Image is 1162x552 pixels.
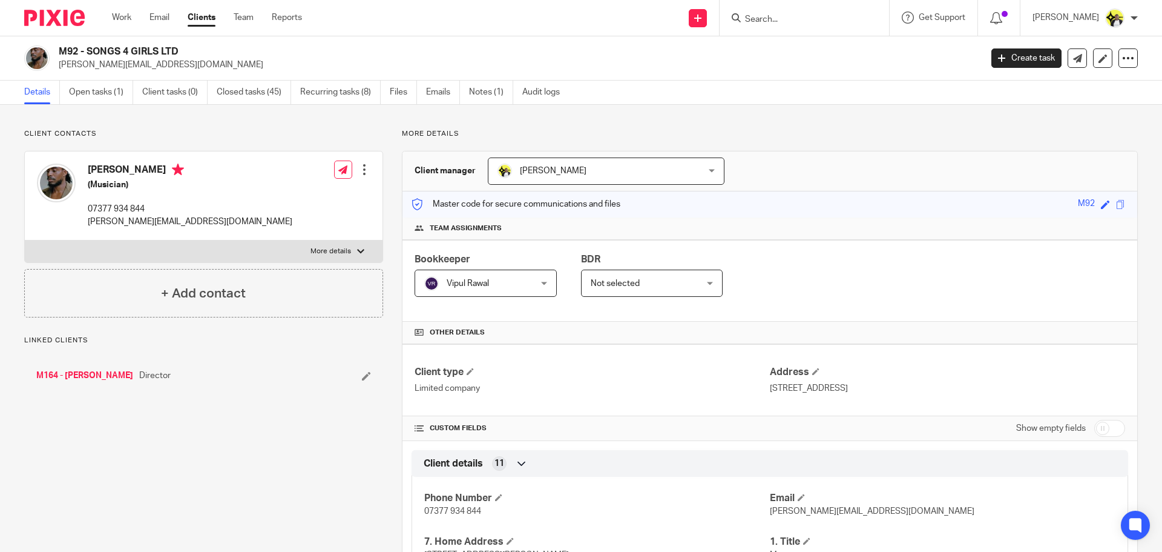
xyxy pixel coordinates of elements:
[1078,198,1095,211] div: M92
[161,284,246,303] h4: + Add contact
[415,165,476,177] h3: Client manager
[69,81,133,104] a: Open tasks (1)
[494,457,504,470] span: 11
[581,254,600,264] span: BDR
[415,424,770,433] h4: CUSTOM FIELDS
[424,492,770,505] h4: Phone Number
[1105,8,1124,28] img: Carine-Starbridge.jpg
[770,507,974,516] span: [PERSON_NAME][EMAIL_ADDRESS][DOMAIN_NAME]
[188,12,215,24] a: Clients
[1016,422,1086,434] label: Show empty fields
[424,536,770,548] h4: 7. Home Address
[217,81,291,104] a: Closed tasks (45)
[36,370,133,382] a: M164 - [PERSON_NAME]
[426,81,460,104] a: Emails
[522,81,569,104] a: Audit logs
[520,167,586,175] span: [PERSON_NAME]
[770,536,1115,548] h4: 1. Title
[469,81,513,104] a: Notes (1)
[24,336,383,345] p: Linked clients
[24,10,85,26] img: Pixie
[59,59,973,71] p: [PERSON_NAME][EMAIL_ADDRESS][DOMAIN_NAME]
[112,12,131,24] a: Work
[430,328,485,338] span: Other details
[88,216,292,228] p: [PERSON_NAME][EMAIL_ADDRESS][DOMAIN_NAME]
[88,164,292,179] h4: [PERSON_NAME]
[991,48,1062,68] a: Create task
[139,370,171,382] span: Director
[37,164,76,202] img: Bradley%20Miller.jpg
[88,179,292,191] h5: (Musician)
[142,81,208,104] a: Client tasks (0)
[402,129,1138,139] p: More details
[310,247,351,256] p: More details
[415,366,770,379] h4: Client type
[415,254,470,264] span: Bookkeeper
[919,13,965,22] span: Get Support
[24,81,60,104] a: Details
[447,279,489,288] span: Vipul Rawal
[744,15,853,25] input: Search
[770,366,1125,379] h4: Address
[424,276,439,291] img: svg%3E
[390,81,417,104] a: Files
[591,279,640,288] span: Not selected
[24,45,50,71] img: Bradley%20Miller.jpg
[59,45,790,58] h2: M92 - SONGS 4 GIRLS LTD
[497,164,512,178] img: Carine-Starbridge.jpg
[424,507,481,516] span: 07377 934 844
[430,224,502,233] span: Team assignments
[272,12,302,24] a: Reports
[24,129,383,139] p: Client contacts
[424,457,483,470] span: Client details
[770,492,1115,505] h4: Email
[234,12,254,24] a: Team
[88,203,292,215] p: 07377 934 844
[412,198,620,210] p: Master code for secure communications and files
[149,12,169,24] a: Email
[300,81,381,104] a: Recurring tasks (8)
[172,164,184,176] i: Primary
[770,382,1125,394] p: [STREET_ADDRESS]
[1032,12,1099,24] p: [PERSON_NAME]
[415,382,770,394] p: Limited company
